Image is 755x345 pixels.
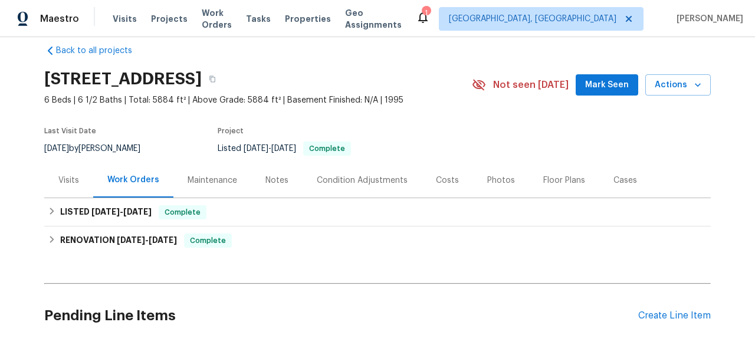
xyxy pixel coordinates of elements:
[218,127,244,134] span: Project
[345,7,402,31] span: Geo Assignments
[44,142,155,156] div: by [PERSON_NAME]
[107,174,159,186] div: Work Orders
[655,78,701,93] span: Actions
[44,73,202,85] h2: [STREET_ADDRESS]
[436,175,459,186] div: Costs
[246,15,271,23] span: Tasks
[449,13,616,25] span: [GEOGRAPHIC_DATA], [GEOGRAPHIC_DATA]
[44,198,711,226] div: LISTED [DATE]-[DATE]Complete
[44,45,157,57] a: Back to all projects
[149,236,177,244] span: [DATE]
[317,175,408,186] div: Condition Adjustments
[44,144,69,153] span: [DATE]
[645,74,711,96] button: Actions
[271,144,296,153] span: [DATE]
[160,206,205,218] span: Complete
[576,74,638,96] button: Mark Seen
[202,7,232,31] span: Work Orders
[44,226,711,255] div: RENOVATION [DATE]-[DATE]Complete
[44,288,638,343] h2: Pending Line Items
[123,208,152,216] span: [DATE]
[218,144,351,153] span: Listed
[493,79,569,91] span: Not seen [DATE]
[202,68,223,90] button: Copy Address
[60,234,177,248] h6: RENOVATION
[285,13,331,25] span: Properties
[672,13,743,25] span: [PERSON_NAME]
[638,310,711,321] div: Create Line Item
[585,78,629,93] span: Mark Seen
[60,205,152,219] h6: LISTED
[151,13,188,25] span: Projects
[58,175,79,186] div: Visits
[244,144,296,153] span: -
[244,144,268,153] span: [DATE]
[40,13,79,25] span: Maestro
[185,235,231,247] span: Complete
[422,7,430,19] div: 1
[44,94,472,106] span: 6 Beds | 6 1/2 Baths | Total: 5884 ft² | Above Grade: 5884 ft² | Basement Finished: N/A | 1995
[117,236,145,244] span: [DATE]
[304,145,350,152] span: Complete
[487,175,515,186] div: Photos
[188,175,237,186] div: Maintenance
[44,127,96,134] span: Last Visit Date
[543,175,585,186] div: Floor Plans
[91,208,152,216] span: -
[113,13,137,25] span: Visits
[91,208,120,216] span: [DATE]
[265,175,288,186] div: Notes
[613,175,637,186] div: Cases
[117,236,177,244] span: -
